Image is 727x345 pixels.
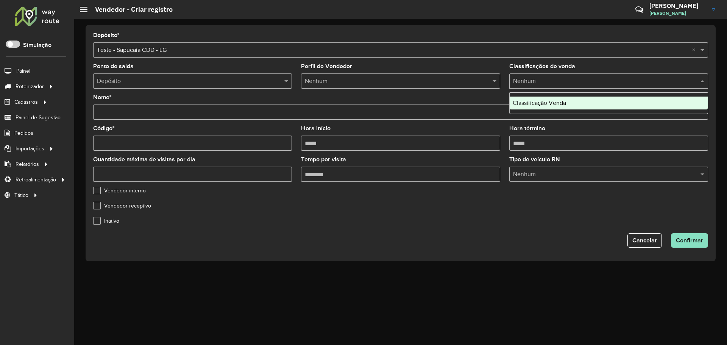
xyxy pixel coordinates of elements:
button: Confirmar [671,233,708,248]
span: Relatórios [16,160,39,168]
label: Nome [93,93,112,102]
label: Inativo [93,217,119,225]
span: Classificação Venda [513,100,566,106]
ng-dropdown-panel: Options list [509,92,708,114]
span: Retroalimentação [16,176,56,184]
span: Pedidos [14,129,33,137]
label: Vendedor receptivo [93,202,151,210]
span: Cancelar [632,237,657,244]
label: Quantidade máxima de visitas por dia [93,155,195,164]
h2: Vendedor - Criar registro [87,5,173,14]
label: Hora início [301,124,331,133]
label: Ponto de saída [93,62,134,71]
label: Perfil de Vendedor [301,62,352,71]
span: Painel de Sugestão [16,114,61,122]
span: [PERSON_NAME] [649,10,706,17]
span: Tático [14,191,28,199]
h3: [PERSON_NAME] [649,2,706,9]
button: Cancelar [627,233,662,248]
a: Contato Rápido [631,2,647,18]
span: Clear all [692,45,699,55]
label: Depósito [93,31,120,40]
label: Vendedor interno [93,187,146,195]
span: Cadastros [14,98,38,106]
label: Simulação [23,41,51,50]
label: Tempo por visita [301,155,346,164]
span: Confirmar [676,237,703,244]
span: Roteirizador [16,83,44,91]
label: Tipo de veículo RN [509,155,560,164]
label: Classificações de venda [509,62,575,71]
span: Painel [16,67,30,75]
span: Importações [16,145,44,153]
label: Código [93,124,115,133]
label: Hora término [509,124,545,133]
